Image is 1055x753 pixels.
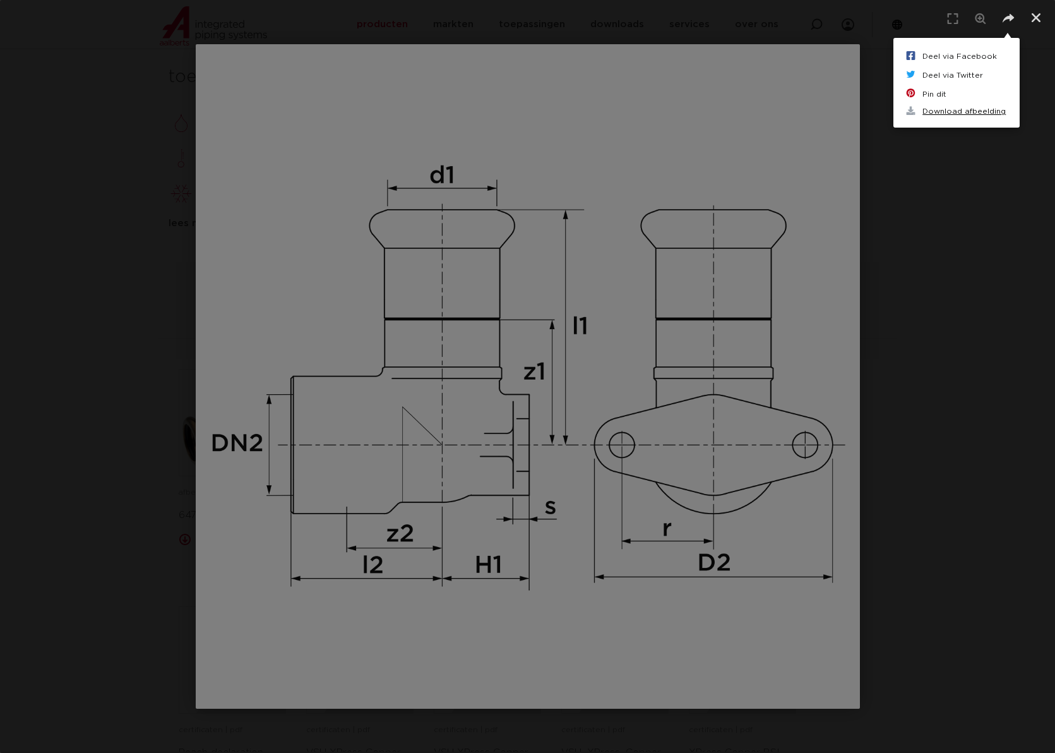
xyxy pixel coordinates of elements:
a: Deel via Twitter [906,66,1007,85]
a: Pin dit [906,85,1007,104]
a: DownloadenDownload afbeelding [906,104,1007,119]
i: Downloaden [906,105,915,115]
i: Delen [999,9,1018,28]
a: Deel via Facebook [906,47,1007,66]
a: Sluiten (Esc) [1027,8,1046,27]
